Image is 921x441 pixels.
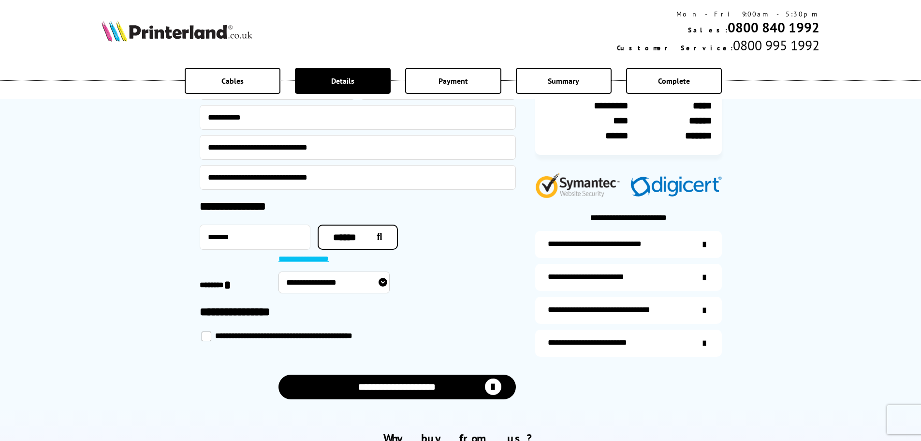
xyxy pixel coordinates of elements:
[688,26,728,34] span: Sales:
[658,76,690,86] span: Complete
[617,10,819,18] div: Mon - Fri 9:00am - 5:30pm
[221,76,244,86] span: Cables
[331,76,354,86] span: Details
[728,18,819,36] a: 0800 840 1992
[733,36,819,54] span: 0800 995 1992
[617,44,733,52] span: Customer Service:
[102,20,252,42] img: Printerland Logo
[535,330,722,357] a: secure-website
[439,76,468,86] span: Payment
[535,264,722,291] a: items-arrive
[535,231,722,258] a: additional-ink
[535,297,722,324] a: additional-cables
[548,76,579,86] span: Summary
